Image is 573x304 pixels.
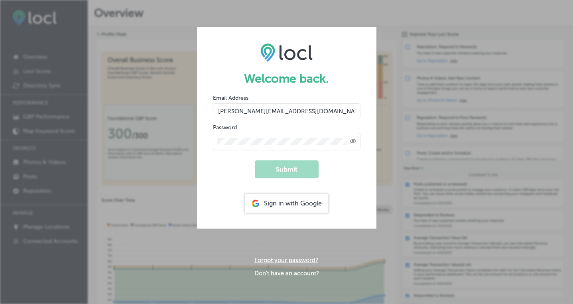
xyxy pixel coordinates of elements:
[260,43,313,61] img: LOCL logo
[350,138,356,145] span: Toggle password visibility
[254,257,318,264] a: Forgot your password?
[213,124,237,131] label: Password
[245,194,328,213] div: Sign in with Google
[254,270,319,277] a: Don't have an account?
[213,71,360,86] h1: Welcome back.
[255,160,319,178] button: Submit
[213,95,248,101] label: Email Address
